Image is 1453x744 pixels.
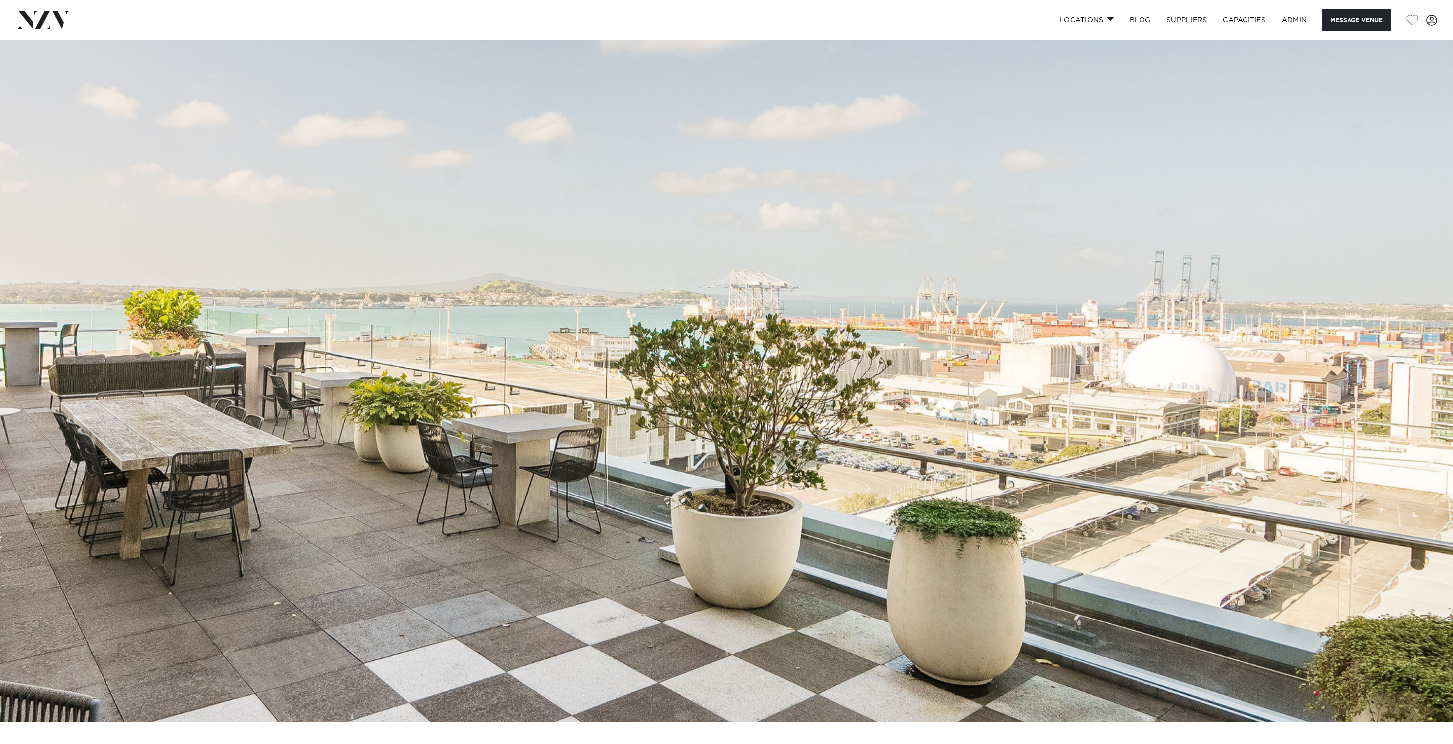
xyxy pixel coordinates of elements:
[1158,9,1215,31] a: SUPPLIERS
[1122,9,1158,31] a: BLOG
[1274,9,1315,31] a: ADMIN
[16,11,70,29] img: nzv-logo.png
[1215,9,1274,31] a: Capacities
[1052,9,1122,31] a: Locations
[1322,9,1391,31] button: Message Venue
